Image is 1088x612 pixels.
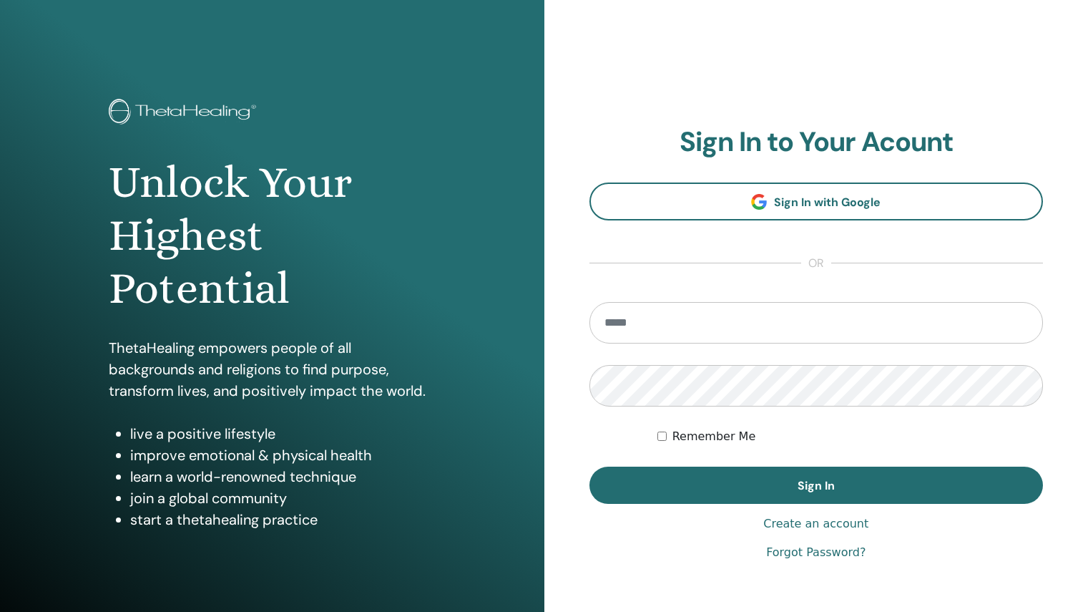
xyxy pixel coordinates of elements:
span: Sign In [798,478,835,493]
span: or [801,255,831,272]
h2: Sign In to Your Acount [589,126,1044,159]
p: ThetaHealing empowers people of all backgrounds and religions to find purpose, transform lives, a... [109,337,436,402]
li: live a positive lifestyle [130,423,436,445]
li: learn a world-renowned technique [130,466,436,487]
a: Create an account [763,515,868,533]
span: Sign In with Google [774,195,881,210]
div: Keep me authenticated indefinitely or until I manually logout [657,428,1043,445]
li: improve emotional & physical health [130,445,436,466]
h1: Unlock Your Highest Potential [109,156,436,316]
a: Sign In with Google [589,183,1044,220]
li: join a global community [130,487,436,509]
button: Sign In [589,467,1044,504]
li: start a thetahealing practice [130,509,436,530]
label: Remember Me [672,428,756,445]
a: Forgot Password? [766,544,866,561]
